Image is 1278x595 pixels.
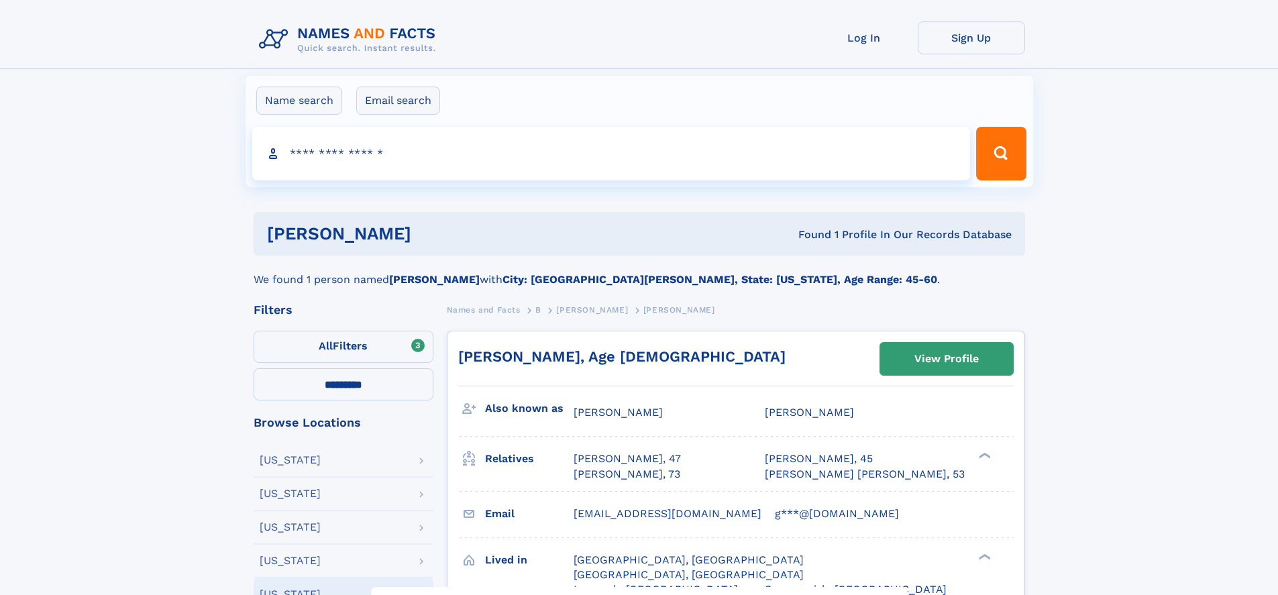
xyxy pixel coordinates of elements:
[574,507,761,520] span: [EMAIL_ADDRESS][DOMAIN_NAME]
[485,549,574,572] h3: Lived in
[556,301,628,318] a: [PERSON_NAME]
[485,502,574,525] h3: Email
[914,343,979,374] div: View Profile
[975,552,992,561] div: ❯
[574,553,804,566] span: [GEOGRAPHIC_DATA], [GEOGRAPHIC_DATA]
[643,305,715,315] span: [PERSON_NAME]
[975,451,992,460] div: ❯
[458,348,786,365] a: [PERSON_NAME], Age [DEMOGRAPHIC_DATA]
[765,467,965,482] a: [PERSON_NAME] [PERSON_NAME], 53
[319,339,333,352] span: All
[976,127,1026,180] button: Search Button
[574,568,804,581] span: [GEOGRAPHIC_DATA], [GEOGRAPHIC_DATA]
[254,304,433,316] div: Filters
[267,225,605,242] h1: [PERSON_NAME]
[260,488,321,499] div: [US_STATE]
[256,87,342,115] label: Name search
[775,507,899,520] span: g***@[DOMAIN_NAME]
[260,555,321,566] div: [US_STATE]
[254,21,447,58] img: Logo Names and Facts
[447,301,521,318] a: Names and Facts
[260,455,321,466] div: [US_STATE]
[765,451,873,466] a: [PERSON_NAME], 45
[389,273,480,286] b: [PERSON_NAME]
[765,406,854,419] span: [PERSON_NAME]
[356,87,440,115] label: Email search
[254,417,433,429] div: Browse Locations
[810,21,918,54] a: Log In
[604,227,1012,242] div: Found 1 Profile In Our Records Database
[254,256,1025,288] div: We found 1 person named with .
[880,343,1013,375] a: View Profile
[574,406,663,419] span: [PERSON_NAME]
[918,21,1025,54] a: Sign Up
[485,397,574,420] h3: Also known as
[260,522,321,533] div: [US_STATE]
[556,305,628,315] span: [PERSON_NAME]
[535,305,541,315] span: B
[485,447,574,470] h3: Relatives
[574,467,680,482] a: [PERSON_NAME], 73
[502,273,937,286] b: City: [GEOGRAPHIC_DATA][PERSON_NAME], State: [US_STATE], Age Range: 45-60
[254,331,433,363] label: Filters
[574,451,681,466] a: [PERSON_NAME], 47
[535,301,541,318] a: B
[252,127,971,180] input: search input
